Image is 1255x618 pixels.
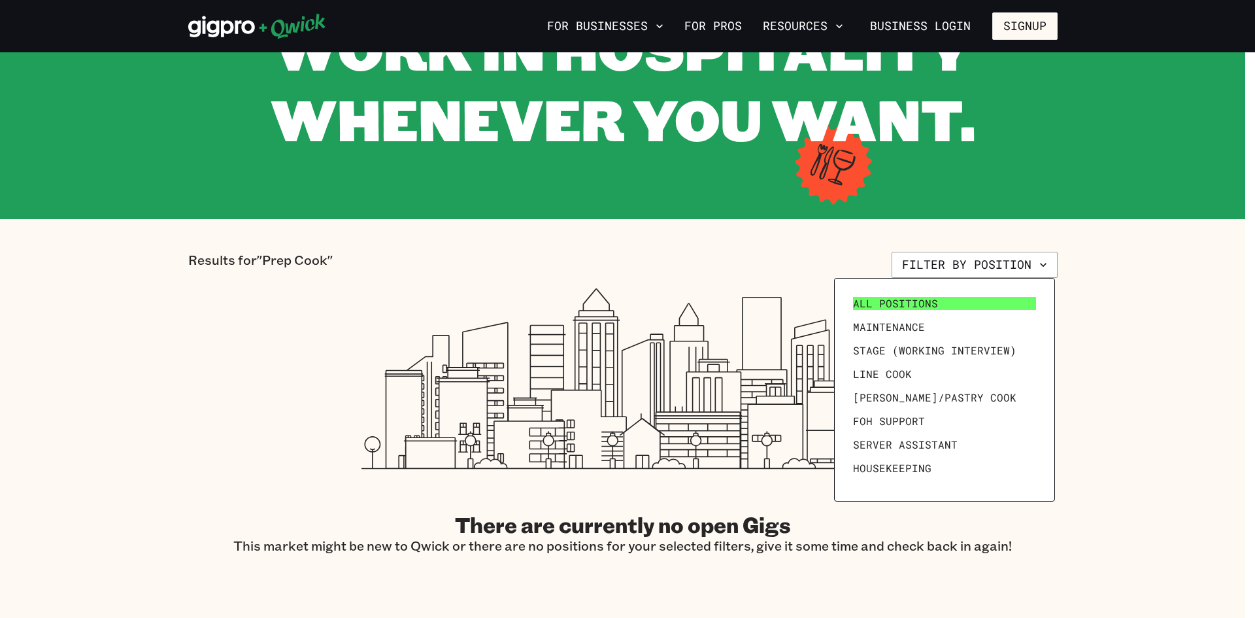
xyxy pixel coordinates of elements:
[853,438,958,451] span: Server Assistant
[853,485,912,498] span: Prep Cook
[853,368,912,381] span: Line Cook
[853,320,925,334] span: Maintenance
[853,391,1016,404] span: [PERSON_NAME]/Pastry Cook
[853,297,938,310] span: All Positions
[853,462,931,475] span: Housekeeping
[853,415,925,428] span: FOH Support
[853,344,1016,357] span: Stage (working interview)
[848,292,1041,488] ul: Filter by position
